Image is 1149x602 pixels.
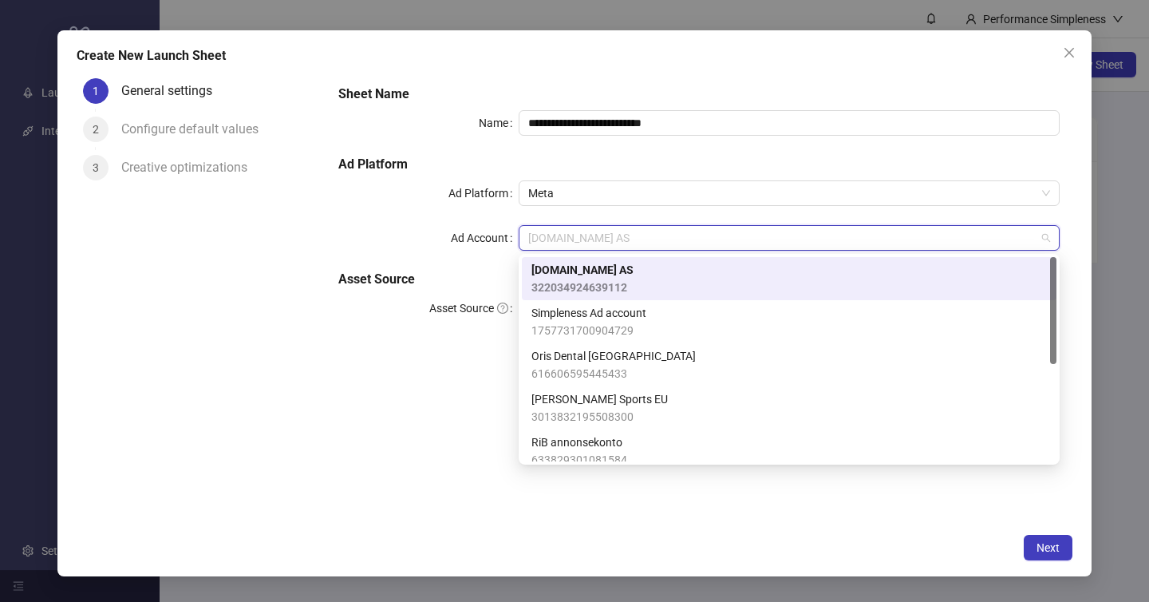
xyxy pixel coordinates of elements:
[531,347,696,365] span: Oris Dental [GEOGRAPHIC_DATA]
[519,110,1060,136] input: Name
[528,181,1050,205] span: Meta
[1063,46,1076,59] span: close
[531,304,646,322] span: Simpleness Ad account
[522,257,1056,300] div: Mittanbud.no AS
[448,180,519,206] label: Ad Platform
[77,46,1072,65] div: Create New Launch Sheet
[497,303,508,314] span: question-circle
[531,408,668,426] span: 3013832195508300
[338,155,1060,174] h5: Ad Platform
[531,322,646,339] span: 1757731700904729
[1056,40,1082,65] button: Close
[528,226,1050,250] span: Mittanbud.no AS
[522,430,1056,473] div: RiB annonsekonto
[1024,535,1072,560] button: Next
[451,225,519,251] label: Ad Account
[429,295,519,321] label: Asset Source
[531,279,634,296] span: 322034924639112
[121,78,225,104] div: General settings
[522,343,1056,386] div: Oris Dental Norge
[93,123,99,136] span: 2
[93,161,99,174] span: 3
[338,85,1060,104] h5: Sheet Name
[121,155,260,180] div: Creative optimizations
[531,365,696,382] span: 616606595445433
[531,390,668,408] span: [PERSON_NAME] Sports EU
[479,110,519,136] label: Name
[338,270,1060,289] h5: Asset Source
[531,451,627,469] span: 633829301081584
[1036,541,1060,554] span: Next
[121,117,271,142] div: Configure default values
[93,85,99,97] span: 1
[531,434,627,451] span: RiB annonsekonto
[531,261,634,279] span: [DOMAIN_NAME] AS
[522,386,1056,430] div: Amundsen Sports EU
[522,300,1056,343] div: Simpleness Ad account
